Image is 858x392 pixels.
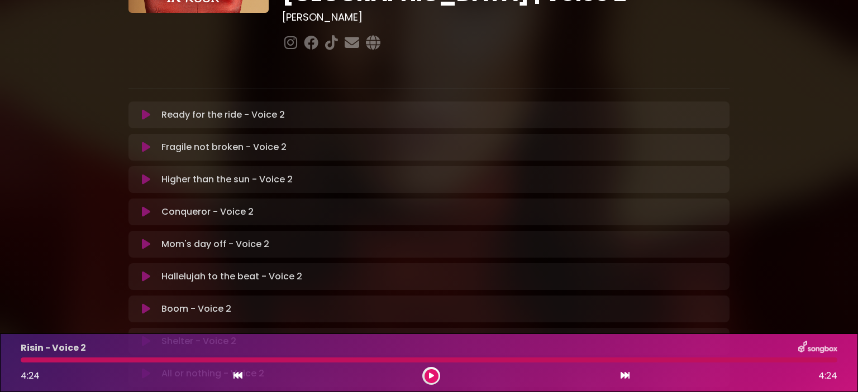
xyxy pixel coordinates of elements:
p: Ready for the ride - Voice 2 [161,108,285,122]
span: 4:24 [21,369,40,382]
p: Higher than the sun - Voice 2 [161,173,293,186]
p: Risin - Voice 2 [21,341,86,355]
p: Hallelujah to the beat - Voice 2 [161,270,302,283]
span: 4:24 [818,369,837,383]
p: Mom's day off - Voice 2 [161,238,269,251]
p: Conqueror - Voice 2 [161,205,254,219]
p: Boom - Voice 2 [161,302,231,316]
p: Fragile not broken - Voice 2 [161,141,287,154]
h3: [PERSON_NAME] [282,11,730,23]
img: songbox-logo-white.png [798,341,837,355]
